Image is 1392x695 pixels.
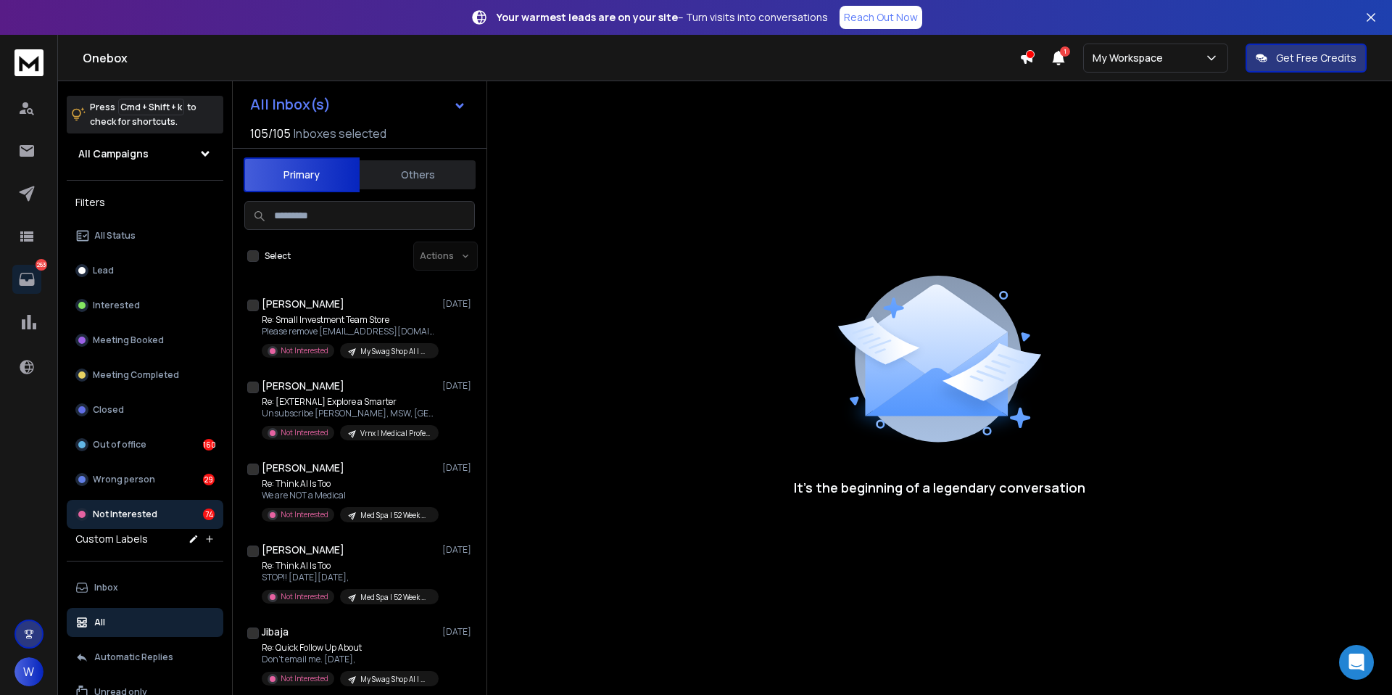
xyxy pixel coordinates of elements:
h1: Onebox [83,49,1019,67]
div: 74 [203,509,215,520]
p: All [94,617,105,628]
p: All Status [94,230,136,242]
p: [DATE] [442,626,475,638]
p: Get Free Credits [1276,51,1356,65]
button: All Status [67,221,223,250]
p: – Turn visits into conversations [497,10,828,25]
button: Get Free Credits [1246,44,1367,73]
p: Out of office [93,439,146,451]
p: Not Interested [93,509,157,520]
p: Interested [93,300,140,311]
p: My Swag Shop AI | Home Services | v1 [360,674,430,685]
button: Out of office160 [67,430,223,459]
p: It’s the beginning of a legendary conversation [794,477,1085,498]
h1: [PERSON_NAME] [262,543,344,557]
p: Please remove [EMAIL_ADDRESS][DOMAIN_NAME] from your [262,326,436,337]
button: Others [360,159,476,191]
p: Not Interested [281,427,328,438]
p: Automatic Replies [94,651,173,663]
p: Not Interested [281,345,328,356]
button: All [67,608,223,637]
h1: All Inbox(s) [250,97,331,112]
div: 160 [203,439,215,451]
p: Med Spa | 52 Week Campaign [360,510,430,521]
p: Reach Out Now [844,10,918,25]
p: Meeting Booked [93,334,164,346]
p: Press to check for shortcuts. [90,100,196,129]
button: All Inbox(s) [239,90,478,119]
p: Inbox [94,582,118,593]
strong: Your warmest leads are on your site [497,10,678,24]
p: We are NOT a Medical [262,490,436,501]
p: STOP!! [DATE][DATE], [262,572,436,583]
button: Closed [67,395,223,424]
button: W [14,657,43,686]
button: All Campaigns [67,139,223,168]
p: Re: [EXTERNAL] Explore a Smarter [262,396,436,408]
h1: [PERSON_NAME] [262,461,344,475]
h1: All Campaigns [78,147,149,161]
p: My Workspace [1093,51,1169,65]
h3: Filters [67,192,223,213]
button: Wrong person29 [67,465,223,494]
label: Select [265,250,291,262]
div: 29 [203,474,215,485]
a: Reach Out Now [840,6,922,29]
p: Vrnx | Medical Professionals [360,428,430,439]
p: [DATE] [442,544,475,556]
p: Closed [93,404,124,416]
p: Don't email me. [DATE], [262,654,436,665]
p: Re: Think AI Is Too [262,478,436,490]
img: logo [14,49,43,76]
p: Not Interested [281,673,328,684]
h3: Custom Labels [75,532,148,546]
button: Meeting Completed [67,361,223,390]
div: Open Intercom Messenger [1339,645,1374,680]
span: 105 / 105 [250,125,291,142]
button: Automatic Replies [67,643,223,672]
p: [DATE] [442,380,475,392]
p: Med Spa | 52 Week Campaign [360,592,430,603]
p: Not Interested [281,509,328,520]
p: Re: Think AI Is Too [262,560,436,572]
span: Cmd + Shift + k [118,99,184,115]
h1: [PERSON_NAME] [262,379,344,393]
h1: [PERSON_NAME] [262,297,344,311]
button: Interested [67,291,223,320]
p: Re: Small Investment Team Store [262,314,436,326]
span: 1 [1060,46,1070,57]
button: Not Interested74 [67,500,223,529]
p: Wrong person [93,474,155,485]
p: 263 [36,259,47,271]
a: 263 [12,265,41,294]
p: Re: Quick Follow Up About [262,642,436,654]
p: Unsubscribe [PERSON_NAME], MSW, [GEOGRAPHIC_DATA], [262,408,436,419]
p: Not Interested [281,591,328,602]
button: Inbox [67,573,223,602]
button: Lead [67,256,223,285]
h3: Inboxes selected [294,125,386,142]
button: Meeting Booked [67,326,223,355]
p: Meeting Completed [93,369,179,381]
h1: Jibaja [262,625,289,639]
p: My Swag Shop AI | Home Services | v1 [360,346,430,357]
p: [DATE] [442,462,475,474]
p: [DATE] [442,298,475,310]
button: Primary [244,157,360,192]
p: Lead [93,265,114,276]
